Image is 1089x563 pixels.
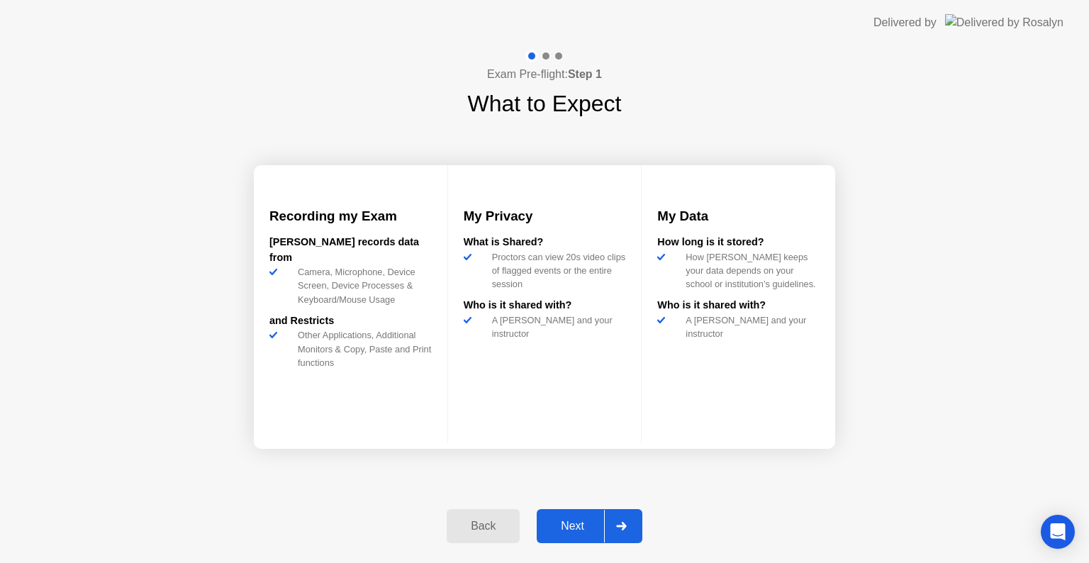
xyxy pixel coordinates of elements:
[537,509,642,543] button: Next
[945,14,1063,30] img: Delivered by Rosalyn
[657,235,820,250] div: How long is it stored?
[269,235,432,265] div: [PERSON_NAME] records data from
[486,313,626,340] div: A [PERSON_NAME] and your instructor
[468,87,622,121] h1: What to Expect
[486,250,626,291] div: Proctors can view 20s video clips of flagged events or the entire session
[568,68,602,80] b: Step 1
[269,313,432,329] div: and Restricts
[464,206,626,226] h3: My Privacy
[680,313,820,340] div: A [PERSON_NAME] and your instructor
[451,520,515,533] div: Back
[464,235,626,250] div: What is Shared?
[657,298,820,313] div: Who is it shared with?
[269,206,432,226] h3: Recording my Exam
[657,206,820,226] h3: My Data
[292,265,432,306] div: Camera, Microphone, Device Screen, Device Processes & Keyboard/Mouse Usage
[1041,515,1075,549] div: Open Intercom Messenger
[487,66,602,83] h4: Exam Pre-flight:
[680,250,820,291] div: How [PERSON_NAME] keeps your data depends on your school or institution’s guidelines.
[873,14,937,31] div: Delivered by
[464,298,626,313] div: Who is it shared with?
[447,509,520,543] button: Back
[292,328,432,369] div: Other Applications, Additional Monitors & Copy, Paste and Print functions
[541,520,604,533] div: Next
